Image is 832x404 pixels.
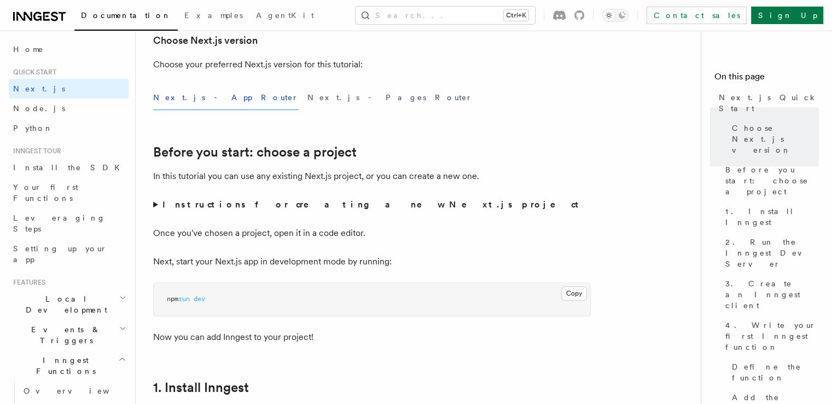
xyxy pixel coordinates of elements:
span: Next.js Quick Start [719,92,819,114]
a: 4. Write your first Inngest function [721,315,819,357]
span: Install the SDK [13,163,126,172]
a: Leveraging Steps [9,208,129,239]
button: Toggle dark mode [602,9,629,22]
a: Documentation [74,3,178,31]
a: Home [9,39,129,59]
a: 1. Install Inngest [721,201,819,232]
a: Install the SDK [9,158,129,177]
a: Next.js Quick Start [714,88,819,118]
span: Setting up your app [13,244,107,264]
h4: On this page [714,70,819,88]
button: Next.js - App Router [153,85,299,110]
a: Before you start: choose a project [721,160,819,201]
a: Examples [178,3,249,30]
span: Documentation [81,11,171,20]
p: Choose your preferred Next.js version for this tutorial: [153,57,591,72]
a: Contact sales [647,7,747,24]
a: Define the function [728,357,819,388]
span: 2. Run the Inngest Dev Server [725,236,819,269]
a: Python [9,118,129,138]
p: In this tutorial you can use any existing Next.js project, or you can create a new one. [153,169,591,184]
strong: Instructions for creating a new Next.js project [162,199,583,210]
p: Now you can add Inngest to your project! [153,330,591,345]
a: 1. Install Inngest [153,380,249,395]
span: Choose Next.js version [732,123,819,155]
span: Examples [184,11,243,20]
span: Your first Functions [13,183,78,203]
kbd: Ctrl+K [504,10,528,21]
span: Leveraging Steps [13,213,106,233]
p: Once you've chosen a project, open it in a code editor. [153,226,591,241]
span: Next.js [13,84,65,93]
span: run [178,295,190,303]
span: Before you start: choose a project [725,164,819,197]
span: 1. Install Inngest [725,206,819,228]
span: Local Development [9,293,119,315]
a: Overview [19,381,129,401]
button: Search...Ctrl+K [356,7,535,24]
button: Events & Triggers [9,320,129,350]
span: 3. Create an Inngest client [725,278,819,311]
button: Inngest Functions [9,350,129,381]
button: Copy [561,286,587,301]
span: Define the function [732,361,819,383]
p: Next, start your Next.js app in development mode by running: [153,254,591,269]
a: Before you start: choose a project [153,145,357,160]
a: Sign Up [751,7,823,24]
span: Python [13,124,53,132]
span: Inngest Functions [9,355,118,377]
span: Quick start [9,68,56,77]
span: npm [167,295,178,303]
span: Node.js [13,104,65,113]
a: Choose Next.js version [153,33,258,48]
summary: Instructions for creating a new Next.js project [153,197,591,212]
span: 4. Write your first Inngest function [725,320,819,353]
a: AgentKit [249,3,321,30]
a: Choose Next.js version [728,118,819,160]
a: 2. Run the Inngest Dev Server [721,232,819,274]
button: Local Development [9,289,129,320]
a: Your first Functions [9,177,129,208]
span: Features [9,278,45,287]
span: Home [13,44,44,55]
span: AgentKit [256,11,314,20]
a: Setting up your app [9,239,129,269]
a: Next.js [9,79,129,99]
a: Node.js [9,99,129,118]
span: Overview [24,386,136,395]
span: Inngest tour [9,147,61,155]
span: Events & Triggers [9,324,119,346]
button: Next.js - Pages Router [307,85,473,110]
span: dev [194,295,205,303]
a: 3. Create an Inngest client [721,274,819,315]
